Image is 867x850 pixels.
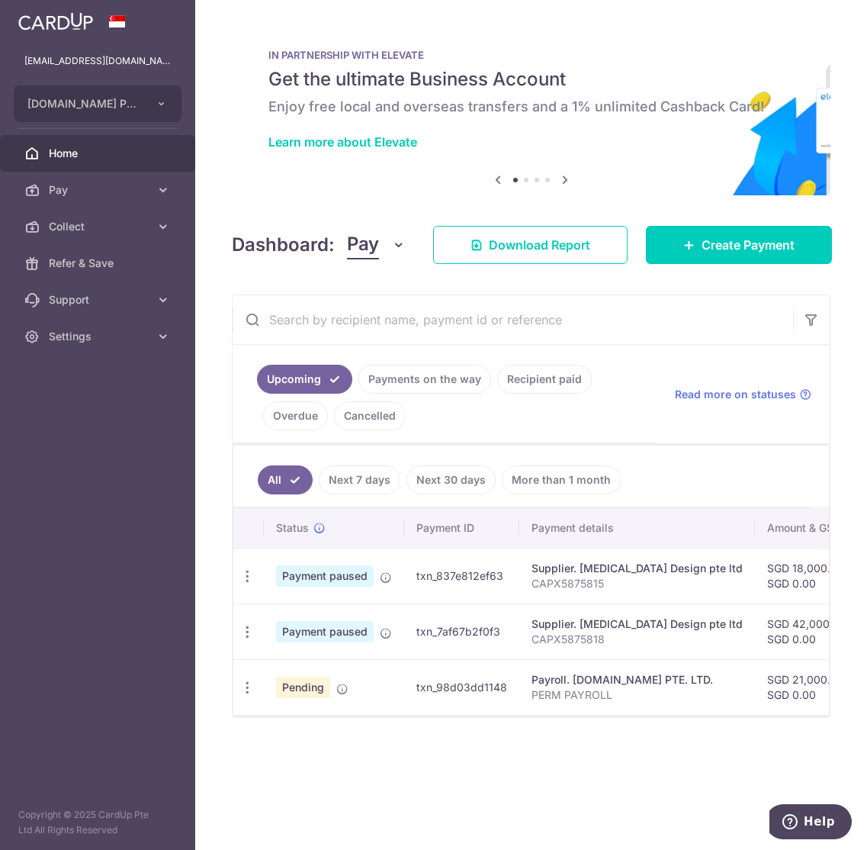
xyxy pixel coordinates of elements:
[489,236,590,254] span: Download Report
[347,230,406,259] button: Pay
[531,617,743,632] div: Supplier. [MEDICAL_DATA] Design pte ltd
[334,401,406,430] a: Cancelled
[769,804,852,842] iframe: Opens a widget where you can find more information
[268,134,417,150] a: Learn more about Elevate
[258,465,313,494] a: All
[263,401,328,430] a: Overdue
[502,465,621,494] a: More than 1 month
[49,219,149,234] span: Collect
[27,96,140,111] span: [DOMAIN_NAME] PTE. LTD.
[49,292,149,307] span: Support
[276,520,309,536] span: Status
[276,677,330,698] span: Pending
[24,53,171,69] p: [EMAIL_ADDRESS][DOMAIN_NAME]
[404,508,519,548] th: Payment ID
[531,632,743,647] p: CAPX5875818
[233,295,793,344] input: Search by recipient name, payment id or reference
[404,548,519,604] td: txn_837e812ef63
[531,687,743,703] p: PERM PAYROLL
[276,565,374,587] span: Payment paused
[675,387,796,402] span: Read more on statuses
[531,576,743,591] p: CAPX5875815
[406,465,496,494] a: Next 30 days
[433,226,628,264] a: Download Report
[404,659,519,715] td: txn_98d03dd1148
[531,672,743,687] div: Payroll. [DOMAIN_NAME] PTE. LTD.
[767,520,840,536] span: Amount & GST
[14,85,181,122] button: [DOMAIN_NAME] PTE. LTD.
[347,230,379,259] span: Pay
[531,561,743,576] div: Supplier. [MEDICAL_DATA] Design pte ltd
[675,387,811,402] a: Read more on statuses
[497,365,592,394] a: Recipient paid
[519,508,755,548] th: Payment details
[49,329,149,344] span: Settings
[18,12,93,31] img: CardUp
[646,226,832,264] a: Create Payment
[49,182,149,198] span: Pay
[358,365,491,394] a: Payments on the way
[268,67,794,92] h5: Get the ultimate Business Account
[49,146,149,161] span: Home
[702,236,795,254] span: Create Payment
[232,231,335,259] h4: Dashboard:
[49,256,149,271] span: Refer & Save
[276,621,374,642] span: Payment paused
[232,24,830,195] img: Renovation banner
[268,49,794,61] p: IN PARTNERSHIP WITH ELEVATE
[319,465,400,494] a: Next 7 days
[404,604,519,659] td: txn_7af67b2f0f3
[257,365,352,394] a: Upcoming
[268,98,794,116] h6: Enjoy free local and overseas transfers and a 1% unlimited Cashback Card!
